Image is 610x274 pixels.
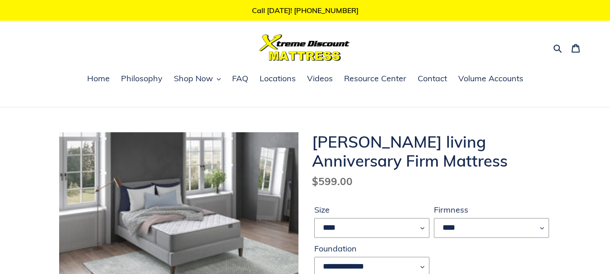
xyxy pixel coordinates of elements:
span: Volume Accounts [458,73,523,84]
label: Foundation [314,242,429,255]
a: Videos [303,72,337,86]
img: Xtreme Discount Mattress [260,34,350,61]
span: Home [87,73,110,84]
span: Shop Now [174,73,213,84]
span: Resource Center [344,73,406,84]
span: Videos [307,73,333,84]
a: Philosophy [116,72,167,86]
label: Firmness [434,204,549,216]
h1: [PERSON_NAME] living Anniversary Firm Mattress [312,132,551,170]
a: Volume Accounts [454,72,528,86]
a: Home [83,72,114,86]
span: FAQ [232,73,248,84]
span: $599.00 [312,175,353,188]
a: Resource Center [340,72,411,86]
button: Shop Now [169,72,225,86]
span: Locations [260,73,296,84]
a: FAQ [228,72,253,86]
a: Locations [255,72,300,86]
label: Size [314,204,429,216]
span: Contact [418,73,447,84]
a: Contact [413,72,452,86]
span: Philosophy [121,73,163,84]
